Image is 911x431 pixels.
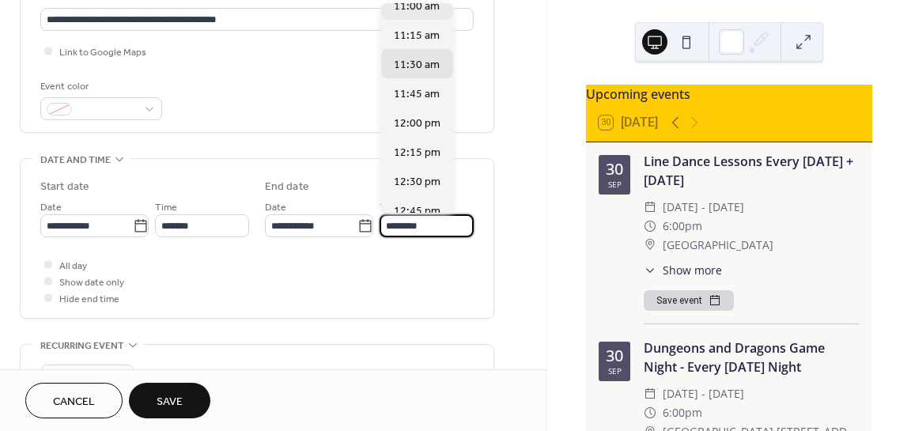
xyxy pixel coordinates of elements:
div: Upcoming events [586,85,872,104]
div: Event color [40,78,159,95]
span: 12:30 pm [394,174,440,191]
div: ​ [644,403,656,422]
button: Save event [644,290,734,311]
span: 11:45 am [394,86,440,103]
div: Sep [608,367,622,375]
div: ​ [644,262,656,278]
div: ​ [644,384,656,403]
span: [DATE] - [DATE] [663,198,744,217]
span: Time [155,199,177,216]
div: ​ [644,236,656,255]
div: Line Dance Lessons Every [DATE] + [DATE] [644,152,860,190]
div: 30 [606,161,623,177]
span: Date and time [40,152,111,168]
div: ​ [644,198,656,217]
span: [GEOGRAPHIC_DATA] [663,236,773,255]
div: End date [265,179,309,195]
span: 12:00 pm [394,115,440,132]
span: Show date only [59,274,124,291]
span: Date [40,199,62,216]
button: Save [129,383,210,418]
span: 12:45 pm [394,203,440,220]
span: 12:15 pm [394,145,440,161]
div: Sep [608,180,622,188]
span: 6:00pm [663,217,702,236]
span: Cancel [53,394,95,410]
span: Date [265,199,286,216]
div: Dungeons and Dragons Game Night - Every [DATE] Night [644,338,860,376]
div: ​ [644,217,656,236]
div: Start date [40,179,89,195]
span: 11:30 am [394,57,440,74]
span: [DATE] - [DATE] [663,384,744,403]
span: Link to Google Maps [59,44,146,61]
div: 30 [606,348,623,364]
span: Recurring event [40,338,124,354]
span: Save [157,394,183,410]
button: Cancel [25,383,123,418]
span: All day [59,258,87,274]
span: Do not repeat [47,369,106,387]
span: 11:15 am [394,28,440,44]
span: Hide end time [59,291,119,308]
span: Time [380,199,402,216]
button: ​Show more [644,262,722,278]
span: Show more [663,262,722,278]
span: 6:00pm [663,403,702,422]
